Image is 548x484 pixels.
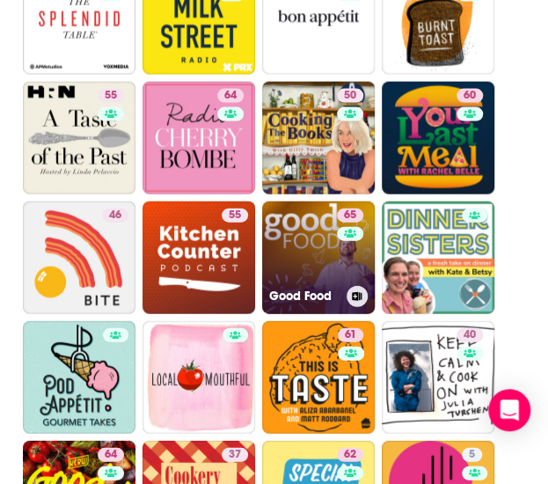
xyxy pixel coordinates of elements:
[224,87,237,105] span: 64
[222,448,248,462] a: 37
[345,326,356,344] span: 61
[98,448,124,462] a: 64
[344,87,356,105] span: 50
[217,89,244,103] a: 64
[262,321,375,434] a: 61
[262,202,375,314] a: 65Good Food
[338,328,363,342] a: 61
[488,389,530,431] div: Open Intercom Messenger
[337,448,363,462] a: 62
[222,209,248,223] a: 55
[457,89,483,103] a: 60
[382,82,494,194] a: 60
[457,328,483,342] a: 40
[262,82,375,194] a: 50
[98,89,124,103] a: 55
[337,209,363,223] a: 65
[23,202,135,314] a: 46
[105,446,117,464] span: 64
[23,82,135,194] a: 55
[344,207,356,224] span: 65
[102,209,128,223] a: 46
[109,207,121,224] span: 46
[269,289,340,304] h3: Good Food
[337,89,363,103] a: 50
[142,202,255,314] a: 55
[464,326,476,344] span: 40
[462,448,482,462] a: 5
[464,87,476,105] span: 60
[469,446,475,464] span: 5
[382,321,494,434] a: 40
[344,446,356,464] span: 62
[229,446,241,464] span: 37
[229,207,241,224] span: 55
[142,82,255,194] a: 64
[105,87,117,105] span: 55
